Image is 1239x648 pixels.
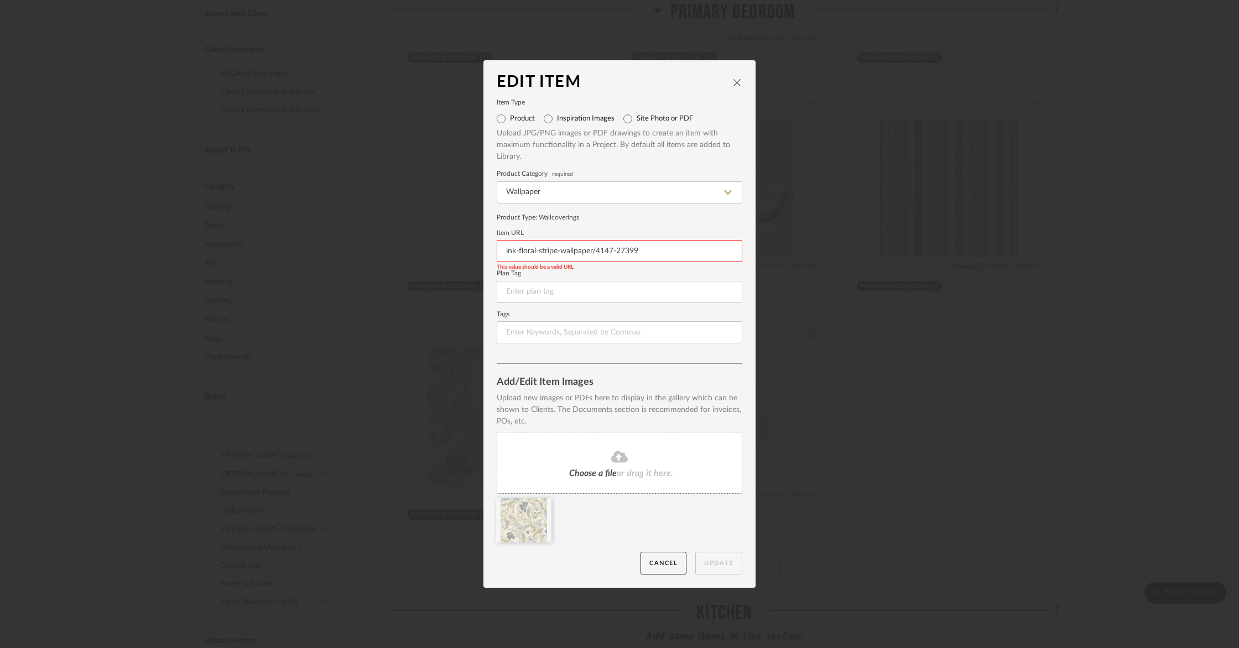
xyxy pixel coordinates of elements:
input: Enter plan tag [497,281,742,303]
mat-radio-group: Select item type [497,110,742,128]
div: Add/Edit Item Images [497,377,742,388]
div: Edit Item [497,74,732,91]
div: This value should be a valid URL [497,262,742,272]
input: Enter URL [497,240,742,262]
label: Item Type [497,100,742,106]
input: Type a category to search and select [497,181,742,203]
div: Upload new images or PDFs here to display in the gallery which can be shown to Clients. The Docum... [497,393,742,427]
div: Product Type [497,212,742,222]
button: close [732,77,742,87]
label: Item URL [497,231,742,236]
span: or drag it here. [617,469,673,478]
span: : Wallcoverings [535,214,579,221]
span: Choose a file [569,469,617,478]
label: Site Photo or PDF [637,114,693,123]
div: Upload JPG/PNG images or PDF drawings to create an item with maximum functionality in a Project. ... [497,128,742,163]
label: Tags [497,312,742,317]
input: Enter Keywords, Separated by Commas [497,321,742,343]
button: Update [695,552,742,574]
span: required [552,172,573,176]
button: Cancel [641,552,686,574]
label: Plan Tag [497,271,742,276]
label: Inspiration Images [557,114,615,123]
label: Product Category [497,171,742,177]
label: Product [510,114,535,123]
